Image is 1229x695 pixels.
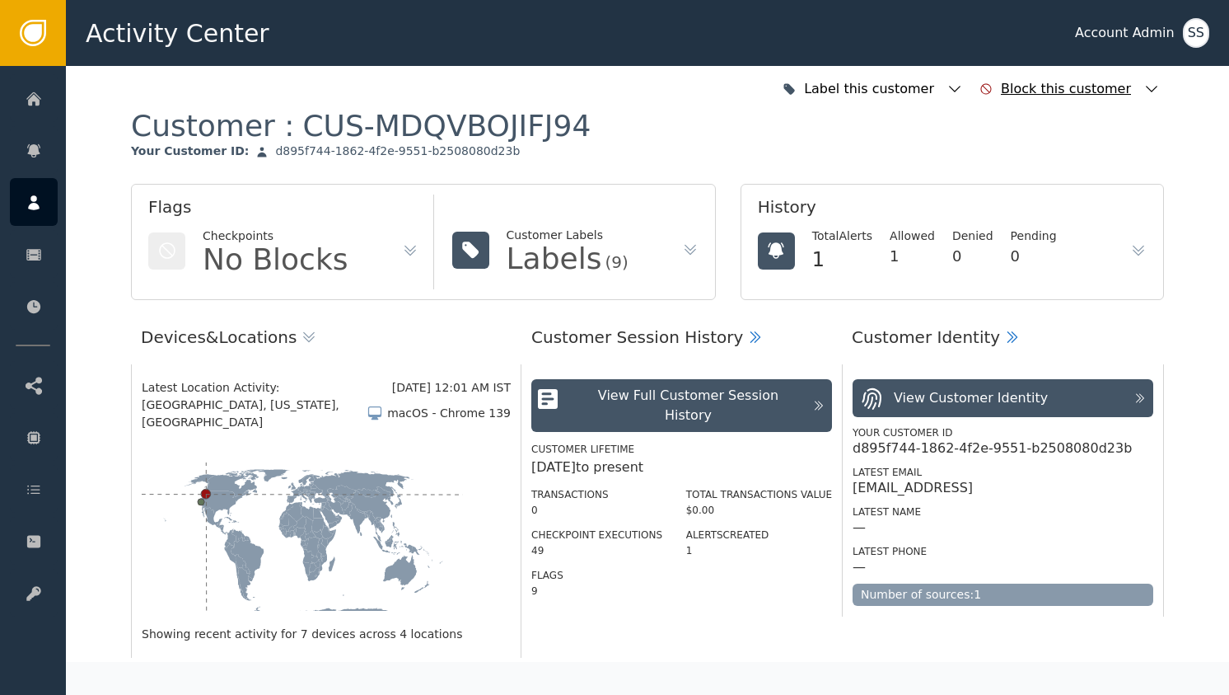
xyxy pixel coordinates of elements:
div: Allowed [890,228,935,245]
div: Your Customer ID [853,425,1153,440]
div: 1 [686,543,832,558]
button: SS [1183,18,1209,48]
div: Customer Labels [507,227,629,244]
div: — [853,559,866,575]
div: Latest Name [853,505,1153,519]
div: [DATE] to present [531,458,832,477]
div: Latest Phone [853,544,1153,559]
div: View Full Customer Session History [572,386,804,425]
div: Devices & Locations [141,325,297,350]
div: Total Alerts [812,228,872,245]
div: No Blocks [203,245,348,275]
div: Flags [148,195,418,228]
div: 0 [1011,245,1057,267]
div: (9) [605,254,628,270]
label: Flags [531,570,563,581]
div: d895f744-1862-4f2e-9551-b2508080d23b [275,144,520,159]
div: Customer : [131,107,591,144]
div: 0 [531,503,662,518]
div: [DATE] 12:01 AM IST [392,379,511,397]
label: Transactions [531,489,609,500]
label: Checkpoint Executions [531,529,662,541]
div: Label this customer [804,79,938,99]
div: 0 [952,245,993,267]
div: Checkpoints [203,228,348,245]
div: 1 [812,245,872,275]
div: Number of sources: 1 [853,584,1153,606]
div: macOS - Chrome 139 [387,405,511,422]
div: View Customer Identity [894,388,1048,408]
button: Label this customer [778,71,967,107]
span: Activity Center [86,15,269,52]
span: [GEOGRAPHIC_DATA], [US_STATE], [GEOGRAPHIC_DATA] [142,397,367,431]
div: Showing recent activity for 7 devices across 4 locations [142,626,511,643]
button: View Full Customer Session History [531,379,832,432]
div: Customer Identity [852,325,1000,350]
label: Customer Lifetime [531,444,634,455]
label: Alerts Created [686,529,769,541]
div: CUS-MDQVBOJIFJ94 [302,107,591,144]
div: Customer Session History [531,325,743,350]
div: [EMAIL_ADDRESS] [853,480,973,496]
div: Block this customer [1001,79,1135,99]
div: — [853,519,866,536]
button: View Customer Identity [853,379,1153,417]
div: 9 [531,584,662,599]
div: d895f744-1862-4f2e-9551-b2508080d23b [853,440,1132,457]
label: Total Transactions Value [686,489,832,500]
div: 1 [890,245,935,267]
div: Latest Email [853,465,1153,480]
div: Account Admin [1075,23,1175,43]
div: Denied [952,228,993,245]
div: Your Customer ID : [131,144,249,159]
div: Latest Location Activity: [142,379,392,397]
div: 49 [531,543,662,558]
div: Pending [1011,228,1057,245]
div: History [758,195,1147,228]
button: Block this customer [975,71,1164,107]
div: $0.00 [686,503,832,518]
div: Labels [507,244,602,274]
